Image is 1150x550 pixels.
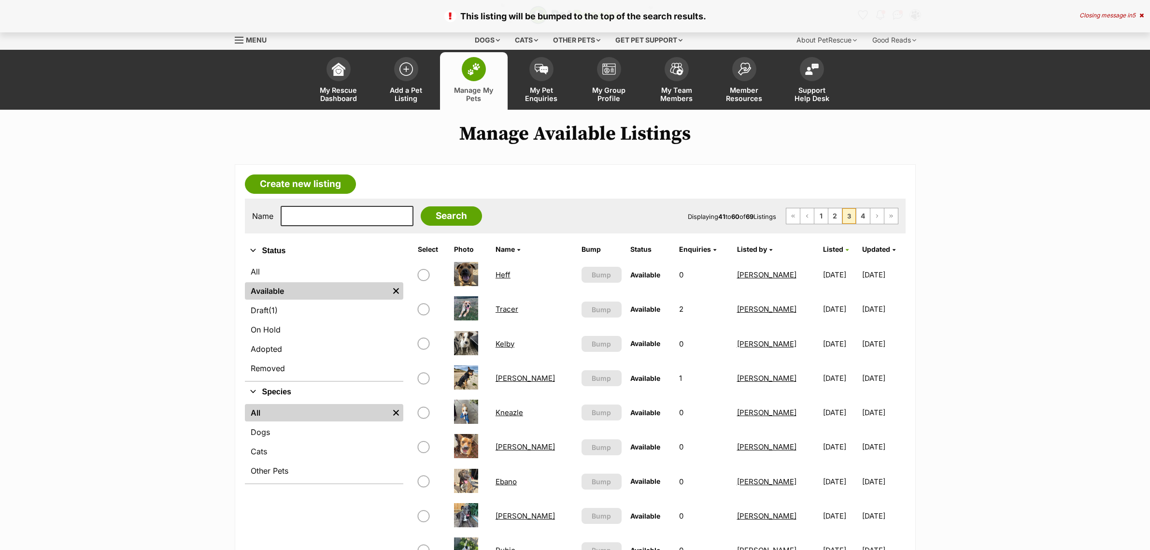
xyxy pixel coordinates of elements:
a: Tracer [496,304,518,314]
img: group-profile-icon-3fa3cf56718a62981997c0bc7e787c4b2cf8bcc04b72c1350f741eb67cf2f40e.svg [602,63,616,75]
a: Page 2 [828,208,842,224]
span: Listed [823,245,843,253]
a: Add a Pet Listing [372,52,440,110]
span: Available [630,477,660,485]
a: Cats [245,443,403,460]
span: Bump [592,442,611,452]
span: Available [630,374,660,382]
span: Bump [592,477,611,487]
td: [DATE] [819,362,861,395]
th: Bump [578,242,625,257]
a: My Rescue Dashboard [305,52,372,110]
a: Name [496,245,520,253]
td: 1 [675,362,732,395]
a: Adopted [245,340,403,358]
a: [PERSON_NAME] [737,442,796,451]
td: 0 [675,396,732,429]
td: [DATE] [862,327,904,361]
div: Species [245,402,403,483]
button: Bump [582,474,622,490]
span: Member Resources [723,86,766,102]
img: team-members-icon-5396bd8760b3fe7c0b43da4ab00e1e3bb1a5d9ba89233759b79545d2d3fc5d0d.svg [670,63,683,75]
a: Dogs [245,423,403,441]
span: Add a Pet Listing [384,86,428,102]
span: (1) [269,304,278,316]
button: Bump [582,370,622,386]
a: Last page [884,208,898,224]
a: Kelby [496,339,514,348]
img: help-desk-icon-fdf02630f3aa405de69fd3d07c3f3aa587a6932b1a1747fa1d2bba05be0121f9.svg [805,63,819,75]
span: Page 3 [842,208,856,224]
td: [DATE] [819,327,861,361]
button: Species [245,386,403,398]
span: Available [630,271,660,279]
p: This listing will be bumped to the top of the search results. [10,10,1140,23]
span: Bump [592,373,611,383]
a: Ebano [496,477,517,486]
span: Available [630,305,660,313]
a: [PERSON_NAME] [737,304,796,314]
a: Removed [245,360,403,377]
a: All [245,263,403,280]
label: Name [252,212,273,220]
span: My Group Profile [587,86,631,102]
a: [PERSON_NAME] [737,408,796,417]
a: Available [245,282,389,300]
a: Page 4 [856,208,870,224]
th: Status [626,242,674,257]
a: Previous page [800,208,814,224]
td: [DATE] [862,465,904,498]
a: Listed [823,245,849,253]
div: Cats [508,30,545,50]
a: [PERSON_NAME] [737,477,796,486]
td: [DATE] [862,258,904,291]
a: My Pet Enquiries [508,52,575,110]
a: Menu [235,30,273,48]
button: Bump [582,439,622,455]
td: [DATE] [819,465,861,498]
span: Support Help Desk [790,86,834,102]
a: [PERSON_NAME] [737,374,796,383]
a: Other Pets [245,462,403,479]
td: 2 [675,292,732,326]
td: 0 [675,465,732,498]
img: add-pet-listing-icon-0afa8454b4691262ce3f59096e99ab1cd57d4a30225e0717b998d2c9b9846f56.svg [399,62,413,76]
a: Remove filter [389,282,403,300]
td: 0 [675,327,732,361]
a: Listed by [737,245,772,253]
td: [DATE] [862,499,904,533]
a: Create new listing [245,174,356,194]
span: Available [630,408,660,417]
td: [DATE] [862,362,904,395]
span: Bump [592,407,611,418]
input: Search [421,206,482,226]
td: [DATE] [862,430,904,463]
a: Draft [245,302,403,319]
a: All [245,404,389,421]
td: 0 [675,258,732,291]
td: [DATE] [862,396,904,429]
button: Bump [582,302,622,318]
a: [PERSON_NAME] [737,339,796,348]
span: Updated [862,245,890,253]
a: On Hold [245,321,403,338]
a: [PERSON_NAME] [496,374,555,383]
a: My Team Members [643,52,710,110]
span: Manage My Pets [452,86,496,102]
div: Dogs [468,30,507,50]
span: Bump [592,339,611,349]
span: Displaying to of Listings [688,213,776,220]
a: Support Help Desk [778,52,846,110]
span: Menu [246,36,267,44]
span: My Rescue Dashboard [317,86,360,102]
td: 0 [675,430,732,463]
button: Bump [582,405,622,420]
th: Photo [450,242,491,257]
a: [PERSON_NAME] [737,511,796,521]
button: Bump [582,336,622,352]
a: Member Resources [710,52,778,110]
span: Available [630,443,660,451]
span: My Pet Enquiries [520,86,563,102]
span: Name [496,245,515,253]
div: Good Reads [866,30,923,50]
